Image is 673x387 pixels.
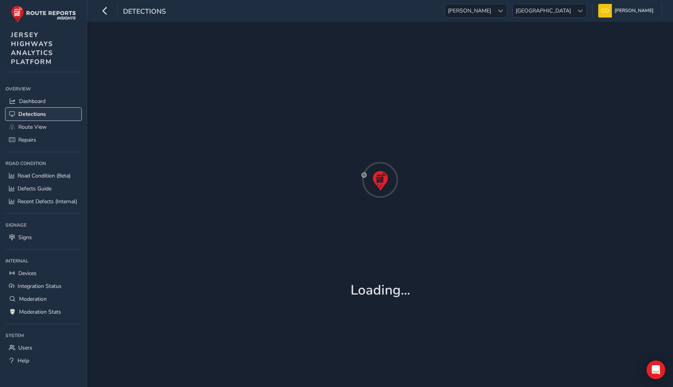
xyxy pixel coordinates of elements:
[18,198,77,205] span: Recent Defects (Internal)
[5,219,81,231] div: Signage
[5,305,81,318] a: Moderation Stats
[647,360,665,379] div: Open Intercom Messenger
[5,255,81,267] div: Internal
[5,330,81,341] div: System
[5,169,81,182] a: Road Condition (Beta)
[5,95,81,108] a: Dashboard
[11,5,76,23] img: rr logo
[5,121,81,133] a: Route View
[19,98,46,105] span: Dashboard
[11,30,53,66] span: JERSEY HIGHWAYS ANALYTICS PLATFORM
[351,282,410,298] h1: Loading...
[5,108,81,121] a: Detections
[5,133,81,146] a: Repairs
[123,7,166,18] span: Detections
[5,83,81,95] div: Overview
[18,185,51,192] span: Defects Guide
[18,110,46,118] span: Detections
[5,354,81,367] a: Help
[18,270,37,277] span: Devices
[5,280,81,293] a: Integration Status
[18,123,47,131] span: Route View
[5,182,81,195] a: Defects Guide
[445,4,494,17] span: [PERSON_NAME]
[615,4,654,18] span: [PERSON_NAME]
[598,4,656,18] button: [PERSON_NAME]
[19,295,47,303] span: Moderation
[19,308,61,316] span: Moderation Stats
[18,344,32,351] span: Users
[598,4,612,18] img: diamond-layout
[5,293,81,305] a: Moderation
[18,234,32,241] span: Signs
[5,231,81,244] a: Signs
[18,357,29,364] span: Help
[18,136,36,144] span: Repairs
[5,341,81,354] a: Users
[5,195,81,208] a: Recent Defects (Internal)
[5,158,81,169] div: Road Condition
[18,282,62,290] span: Integration Status
[18,172,70,179] span: Road Condition (Beta)
[513,4,574,17] span: [GEOGRAPHIC_DATA]
[5,267,81,280] a: Devices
